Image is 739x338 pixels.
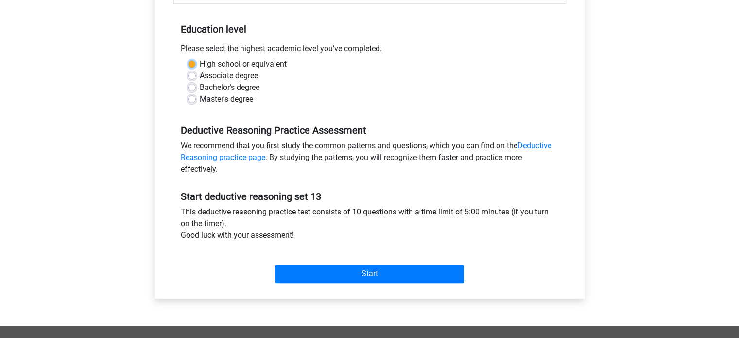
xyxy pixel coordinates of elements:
[173,140,566,179] div: We recommend that you first study the common patterns and questions, which you can find on the . ...
[200,70,258,82] label: Associate degree
[181,125,559,136] h5: Deductive Reasoning Practice Assessment
[173,206,566,245] div: This deductive reasoning practice test consists of 10 questions with a time limit of 5:00 minutes...
[200,93,253,105] label: Master's degree
[275,265,464,283] input: Start
[181,191,559,202] h5: Start deductive reasoning set 13
[200,58,287,70] label: High school or equivalent
[173,43,566,58] div: Please select the highest academic level you’ve completed.
[181,19,559,39] h5: Education level
[200,82,259,93] label: Bachelor's degree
